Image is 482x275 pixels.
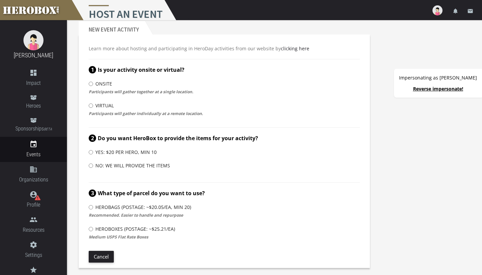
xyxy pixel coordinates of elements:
[89,110,360,117] b: Participants will gather individually at a remote location.
[89,78,93,89] input: Onsite
[413,86,463,92] a: Reverse impersonate!
[89,66,96,73] span: 1
[89,159,170,172] label: No: We will provide the items
[79,21,370,268] section: New Event Activity
[89,201,191,214] label: HeroBags (Postage: ~$20.05/ea, min 20)
[89,100,93,111] input: Virtual
[14,52,53,59] a: [PERSON_NAME]
[453,8,459,14] i: notifications
[89,99,114,112] label: Virtual
[23,30,44,50] img: female.jpg
[89,211,360,219] b: Recommended. Easier to handle and repurpose
[89,88,360,96] b: Participants will gather together at a single location.
[79,21,145,35] h2: New Event Activity
[89,189,96,197] span: 3
[89,251,114,263] button: Cancel
[29,140,37,148] i: event
[89,233,360,241] b: Medium USPS Flat Rate Boxes
[89,66,360,74] p: Is your activity onsite or virtual?
[432,5,443,15] img: user-image
[89,77,112,91] label: Onsite
[89,134,96,142] span: 2
[399,74,477,81] p: Impersonating as [PERSON_NAME]
[89,222,175,236] label: HeroBoxes (Postage: ~$25.21/ea)
[89,189,360,197] p: What type of parcel do you want to use?
[89,202,93,213] input: HeroBags (Postage: ~$20.05/ea, min 20)
[89,160,93,171] input: No: We will provide the items
[89,45,360,52] p: Learn more about hosting and participating in HeroDay activities from our website by
[89,224,93,234] input: HeroBoxes (Postage: ~$25.21/ea)
[89,147,93,158] input: Yes: $20 per hero, Min 10
[467,8,473,14] i: email
[89,146,157,159] label: Yes: $20 per hero, Min 10
[281,45,309,52] a: clicking here
[44,127,52,131] small: BETA
[89,134,360,142] p: Do you want HeroBox to provide the items for your activity?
